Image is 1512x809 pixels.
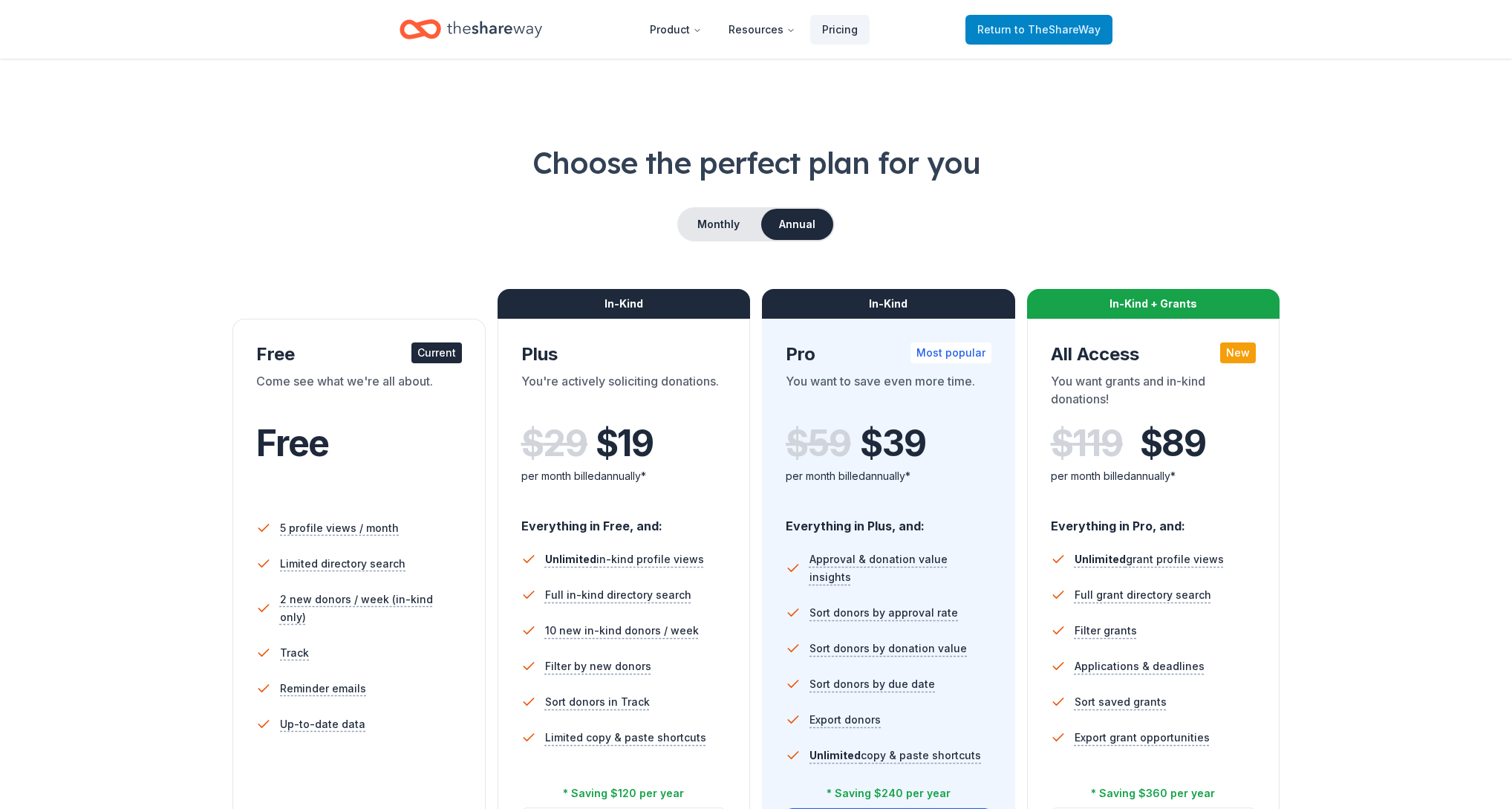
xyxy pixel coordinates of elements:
div: Everything in Plus, and: [786,504,991,536]
button: Resources [717,15,807,45]
button: Product [638,15,714,45]
button: Monthly [679,209,758,240]
div: Free [256,342,462,366]
span: Return [977,21,1101,39]
div: You're actively soliciting donations. [521,372,727,414]
button: Annual [761,209,833,240]
span: Reminder emails [280,680,366,698]
nav: Main [638,12,870,47]
span: Free [256,421,329,465]
div: All Access [1051,342,1257,366]
span: Unlimited [545,553,596,565]
div: Come see what we're all about. [256,372,462,414]
span: Up-to-date data [280,715,365,733]
span: in-kind profile views [545,553,704,565]
span: $ 39 [860,423,925,464]
div: In-Kind [762,289,1015,319]
span: $ 89 [1140,423,1206,464]
div: New [1220,342,1256,363]
div: * Saving $120 per year [563,784,684,802]
span: Sort donors by approval rate [809,604,958,622]
div: Current [411,342,462,363]
span: Limited directory search [280,555,405,573]
span: Full in-kind directory search [545,586,691,604]
div: Everything in Free, and: [521,504,727,536]
div: per month billed annually* [521,467,727,485]
span: copy & paste shortcuts [809,749,981,761]
a: Pricing [810,15,870,45]
div: Everything in Pro, and: [1051,504,1257,536]
div: In-Kind + Grants [1027,289,1280,319]
div: * Saving $240 per year [827,784,951,802]
div: per month billed annually* [786,467,991,485]
span: Export donors [809,711,881,729]
div: per month billed annually* [1051,467,1257,485]
span: Approval & donation value insights [809,550,991,586]
span: Sort donors by due date [809,675,935,693]
span: $ 19 [596,423,654,464]
a: Home [400,12,542,47]
span: Unlimited [1075,553,1126,565]
span: Applications & deadlines [1075,657,1205,675]
span: Sort saved grants [1075,693,1167,711]
div: * Saving $360 per year [1091,784,1215,802]
span: Export grant opportunities [1075,729,1210,747]
span: 5 profile views / month [280,519,399,537]
span: grant profile views [1075,553,1224,565]
div: Plus [521,342,727,366]
h1: Choose the perfect plan for you [59,142,1453,183]
div: Pro [786,342,991,366]
span: Sort donors in Track [545,693,650,711]
span: 10 new in-kind donors / week [545,622,699,640]
span: Unlimited [809,749,861,761]
span: Filter by new donors [545,657,651,675]
span: Limited copy & paste shortcuts [545,729,706,747]
span: Track [280,644,309,662]
div: You want to save even more time. [786,372,991,414]
span: Full grant directory search [1075,586,1211,604]
span: to TheShareWay [1014,23,1101,36]
span: Filter grants [1075,622,1137,640]
span: Sort donors by donation value [809,640,967,657]
div: In-Kind [498,289,751,319]
div: You want grants and in-kind donations! [1051,372,1257,414]
span: 2 new donors / week (in-kind only) [280,591,462,626]
a: Returnto TheShareWay [965,15,1112,45]
div: Most popular [910,342,991,363]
